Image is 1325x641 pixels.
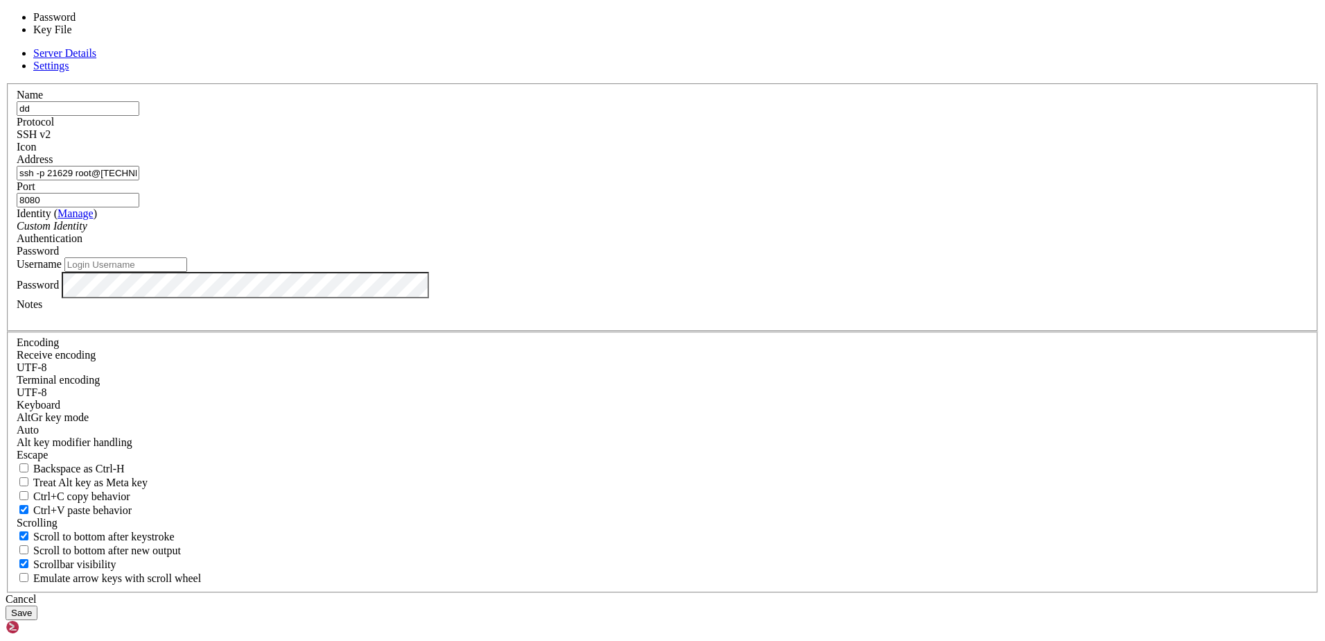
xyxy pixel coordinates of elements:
[17,558,116,570] label: The vertical scrollbar mode.
[19,545,28,554] input: Scroll to bottom after new output
[33,531,175,542] span: Scroll to bottom after keystroke
[17,531,175,542] label: Whether to scroll to the bottom on any keystroke.
[33,477,148,488] span: Treat Alt key as Meta key
[33,558,116,570] span: Scrollbar visibility
[17,245,1308,257] div: Password
[19,505,28,514] input: Ctrl+V paste behavior
[17,490,130,502] label: Ctrl-C copies if true, send ^C to host if false. Ctrl-Shift-C sends ^C to host if true, copies if...
[17,449,1308,461] div: Escape
[17,101,139,116] input: Server Name
[17,166,139,180] input: Host Name or IP
[17,424,39,436] span: Auto
[6,17,1145,29] x-row: Name does not resolve
[33,11,148,24] li: Password
[19,491,28,500] input: Ctrl+C copy behavior
[17,220,87,232] i: Custom Identity
[17,232,82,244] label: Authentication
[17,278,59,290] label: Password
[17,336,59,348] label: Encoding
[17,411,89,423] label: Set the expected encoding for data received from the host. If the encodings do not match, visual ...
[17,386,1308,399] div: UTF-8
[6,6,1145,17] x-row: ERROR: Unable to open connection:
[17,89,43,101] label: Name
[19,573,28,582] input: Emulate arrow keys with scroll wheel
[17,116,54,128] label: Protocol
[17,374,100,386] label: The default terminal encoding. ISO-2022 enables character map translations (like graphics maps). ...
[6,620,85,634] img: Shellngn
[17,399,60,411] label: Keyboard
[17,180,35,192] label: Port
[17,245,59,257] span: Password
[33,47,96,59] a: Server Details
[17,361,1308,374] div: UTF-8
[17,517,58,529] label: Scrolling
[6,606,37,620] button: Save
[6,593,1319,606] div: Cancel
[64,257,187,272] input: Login Username
[33,60,69,71] a: Settings
[17,193,139,207] input: Port Number
[17,463,125,475] label: If true, the backspace should send BS ('\x08', aka ^H). Otherwise the backspace key should send '...
[17,220,1308,232] div: Custom Identity
[19,477,28,486] input: Treat Alt key as Meta key
[17,128,51,140] span: SSH v2
[17,504,132,516] label: Ctrl+V pastes if true, sends ^V to host if false. Ctrl+Shift+V sends ^V to host if true, pastes i...
[17,477,148,488] label: Whether the Alt key acts as a Meta key or as a distinct Alt key.
[17,258,62,270] label: Username
[17,424,1308,436] div: Auto
[17,572,201,584] label: When using the alternative screen buffer, and DECCKM (Application Cursor Keys) is active, mouse w...
[17,349,96,361] label: Set the expected encoding for data received from the host. If the encodings do not match, visual ...
[17,207,97,219] label: Identity
[19,531,28,540] input: Scroll to bottom after keystroke
[58,207,94,219] a: Manage
[19,559,28,568] input: Scrollbar visibility
[17,128,1308,141] div: SSH v2
[17,545,181,556] label: Scroll to bottom after new output.
[17,298,42,310] label: Notes
[17,386,47,398] span: UTF-8
[6,29,11,41] div: (0, 2)
[17,141,36,153] label: Icon
[33,463,125,475] span: Backspace as Ctrl-H
[19,463,28,472] input: Backspace as Ctrl-H
[17,361,47,373] span: UTF-8
[33,504,132,516] span: Ctrl+V paste behavior
[17,153,53,165] label: Address
[17,436,132,448] label: Controls how the Alt key is handled. Escape: Send an ESC prefix. 8-Bit: Add 128 to the typed char...
[17,449,48,461] span: Escape
[33,545,181,556] span: Scroll to bottom after new output
[33,490,130,502] span: Ctrl+C copy behavior
[54,207,97,219] span: ( )
[33,572,201,584] span: Emulate arrow keys with scroll wheel
[33,24,148,36] li: Key File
